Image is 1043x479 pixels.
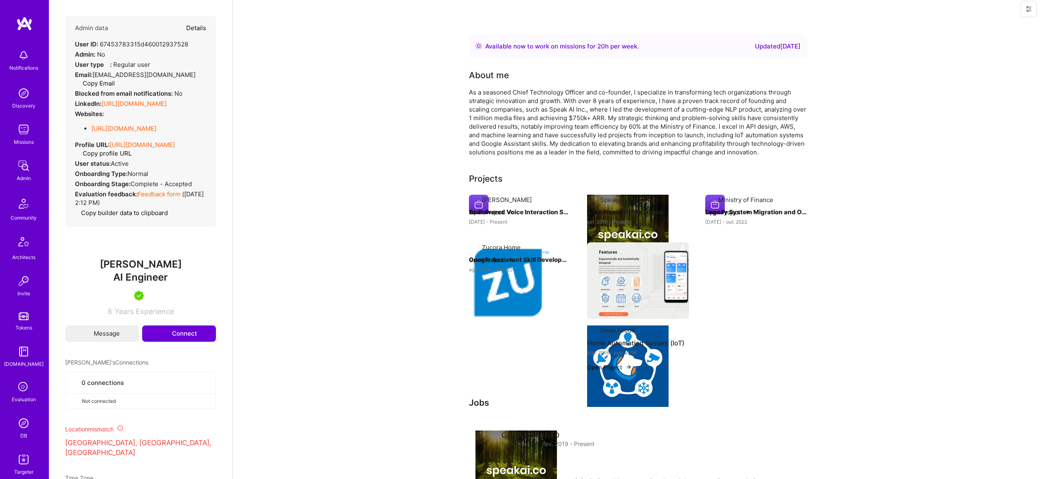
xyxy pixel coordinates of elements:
[485,42,639,51] div: Available now to work on missions for h per week .
[77,79,115,88] button: Copy Email
[14,138,34,146] div: Missions
[718,196,773,204] div: Ministry of Finance
[469,88,807,156] div: As a seasoned Chief Technology Officer and co-founder, I specialize in transforming tech organiza...
[469,173,502,185] div: Projects
[15,323,32,332] div: Tokens
[75,89,183,98] div: No
[75,40,98,48] strong: User ID:
[65,425,216,433] div: Location mismatch
[15,47,32,64] img: bell
[92,71,196,79] span: [EMAIL_ADDRESS][DOMAIN_NAME]
[75,160,111,167] strong: User status:
[15,158,32,174] img: admin teamwork
[82,397,116,405] span: Not connected
[705,195,725,214] img: Company logo
[75,110,104,118] strong: Websites:
[142,325,216,342] button: Connect
[75,50,105,59] div: No
[705,208,750,216] button: Open Project
[75,71,92,79] strong: Email:
[469,242,550,324] img: Company logo
[469,265,571,274] div: ago. 2018 - [DATE]
[625,209,632,215] img: arrow-right
[15,415,32,431] img: Admin Search
[75,141,110,149] strong: Profile URL:
[705,218,807,226] div: [DATE] - out. 2022
[75,24,108,32] h4: Admin data
[502,431,594,439] h4: Co-founder & CTO
[65,325,139,342] button: Message
[19,312,29,320] img: tokens
[75,100,101,108] strong: LinkedIn:
[75,190,138,198] strong: Evaluation feedback:
[12,395,36,404] div: Evaluation
[104,61,110,67] i: Help
[502,439,535,448] span: Speak Ai Inc
[469,207,571,218] h4: AI-Powered Voice Interaction System
[130,180,192,188] span: Complete - Accepted
[15,85,32,101] img: discovery
[75,210,81,216] i: icon Copy
[600,326,635,334] div: Deep Foods
[65,358,148,367] span: [PERSON_NAME]'s Connections
[77,151,83,157] i: icon Copy
[15,121,32,138] img: teamwork
[75,61,112,68] strong: User type :
[81,378,124,387] span: 0 connections
[75,40,188,48] div: 67453783315d460012937528
[587,325,669,407] img: Company logo
[75,180,130,188] strong: Onboarding Stage:
[4,360,44,368] div: [DOMAIN_NAME]
[11,213,37,222] div: Community
[113,271,168,283] span: AI Engineer
[587,348,689,357] div: ago. 2016 - ago. 2018
[14,468,33,476] div: Targeter
[138,190,180,198] a: Feedback form
[17,174,31,182] div: Admin
[75,51,95,58] strong: Admin:
[101,100,167,108] a: [URL][DOMAIN_NAME]
[65,258,216,270] span: [PERSON_NAME]
[108,307,112,316] span: 8
[72,380,78,386] i: icon Collaborator
[482,243,521,252] div: Zucora Home
[469,69,509,81] div: About me
[65,371,216,409] button: 0 connectionsNot connected
[705,207,807,218] h4: Legacy System Migration and Optimization
[587,363,632,371] button: Open Project
[14,233,33,253] img: Architects
[587,218,689,226] div: set. 2019 - Present
[469,255,514,264] button: Open Project
[161,330,168,337] i: icon Connect
[75,60,150,69] div: Regular user
[538,439,540,448] span: ·
[507,209,514,215] img: arrow-right
[14,194,33,213] img: Community
[15,273,32,289] img: Invite
[111,160,129,167] span: Active
[625,364,632,370] img: arrow-right
[77,149,132,158] button: Copy profile URL
[128,170,148,178] span: normal
[744,209,750,215] img: arrow-right
[16,16,33,31] img: logo
[91,125,156,132] a: [URL][DOMAIN_NAME]
[507,257,514,263] img: arrow-right
[469,255,571,265] h4: Google Assistant Skill Development
[9,64,38,72] div: Notifications
[482,196,532,204] div: [PERSON_NAME]
[587,242,689,319] img: Home Automation System (IoT)
[75,209,168,217] button: Copy builder data to clipboard
[186,16,206,40] button: Details
[77,81,83,87] i: icon Copy
[469,398,807,408] h3: Jobs
[65,438,216,458] p: [GEOGRAPHIC_DATA], [GEOGRAPHIC_DATA], [GEOGRAPHIC_DATA]
[110,141,175,149] a: [URL][DOMAIN_NAME]
[469,195,488,214] img: Company logo
[84,331,90,336] i: icon Mail
[20,431,27,440] div: DB
[600,196,624,204] div: SpeakAI
[114,307,174,316] span: Years Experience
[587,208,632,216] button: Open Project
[134,291,144,301] img: A.Teamer in Residence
